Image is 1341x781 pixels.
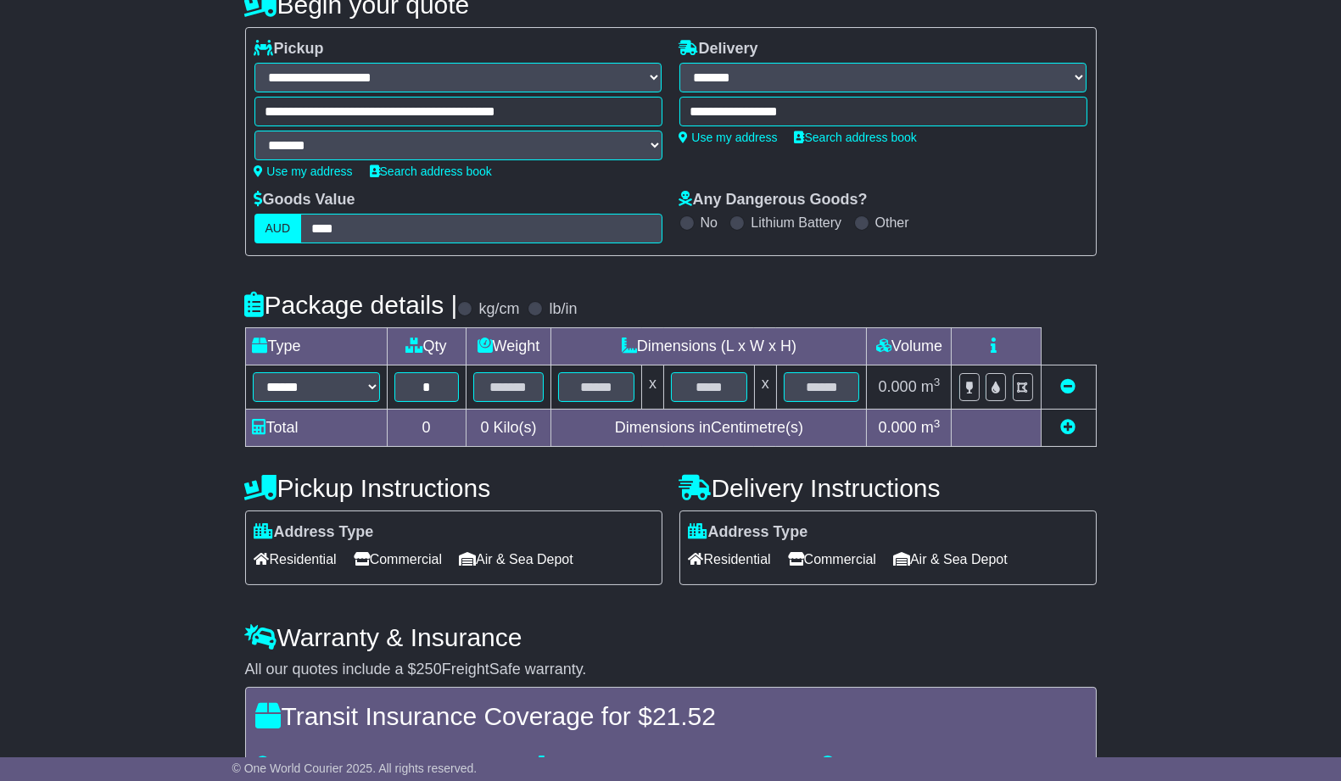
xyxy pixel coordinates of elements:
h4: Pickup Instructions [245,474,662,502]
div: Loss of your package [248,756,530,774]
span: m [921,378,941,395]
span: 0.000 [879,378,917,395]
label: kg/cm [478,300,519,319]
label: Address Type [689,523,808,542]
h4: Delivery Instructions [679,474,1097,502]
span: © One World Courier 2025. All rights reserved. [232,761,478,775]
td: Volume [867,328,952,365]
h4: Transit Insurance Coverage for $ [256,702,1086,730]
td: Dimensions (L x W x H) [551,328,867,365]
label: AUD [254,214,302,243]
span: Residential [689,546,771,572]
td: Qty [387,328,466,365]
a: Search address book [795,131,917,144]
td: Kilo(s) [466,410,551,447]
td: Weight [466,328,551,365]
div: If your package is stolen [812,756,1094,774]
label: lb/in [549,300,577,319]
span: Residential [254,546,337,572]
a: Search address book [370,165,492,178]
a: Use my address [679,131,778,144]
div: Damage to your package [529,756,812,774]
td: 0 [387,410,466,447]
div: All our quotes include a $ FreightSafe warranty. [245,661,1097,679]
label: Lithium Battery [751,215,841,231]
span: 0.000 [879,419,917,436]
label: Pickup [254,40,324,59]
td: Total [245,410,387,447]
sup: 3 [934,376,941,388]
span: 250 [416,661,442,678]
span: Air & Sea Depot [459,546,573,572]
span: Air & Sea Depot [893,546,1008,572]
span: 21.52 [652,702,716,730]
span: Commercial [354,546,442,572]
sup: 3 [934,417,941,430]
label: Address Type [254,523,374,542]
td: Dimensions in Centimetre(s) [551,410,867,447]
td: x [754,365,776,410]
h4: Package details | [245,291,458,319]
span: 0 [480,419,489,436]
span: m [921,419,941,436]
a: Use my address [254,165,353,178]
a: Remove this item [1061,378,1076,395]
h4: Warranty & Insurance [245,623,1097,651]
label: Goods Value [254,191,355,209]
label: Delivery [679,40,758,59]
td: x [642,365,664,410]
label: No [701,215,718,231]
a: Add new item [1061,419,1076,436]
span: Commercial [788,546,876,572]
label: Any Dangerous Goods? [679,191,868,209]
label: Other [875,215,909,231]
td: Type [245,328,387,365]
